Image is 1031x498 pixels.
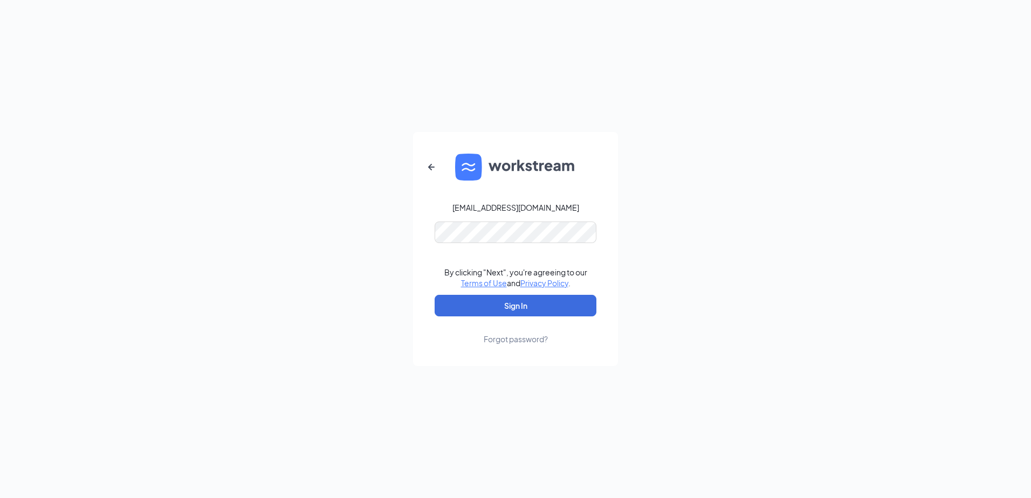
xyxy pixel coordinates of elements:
[461,278,507,288] a: Terms of Use
[425,161,438,174] svg: ArrowLeftNew
[452,202,579,213] div: [EMAIL_ADDRESS][DOMAIN_NAME]
[520,278,568,288] a: Privacy Policy
[455,154,576,181] img: WS logo and Workstream text
[418,154,444,180] button: ArrowLeftNew
[484,316,548,344] a: Forgot password?
[444,267,587,288] div: By clicking "Next", you're agreeing to our and .
[435,295,596,316] button: Sign In
[484,334,548,344] div: Forgot password?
